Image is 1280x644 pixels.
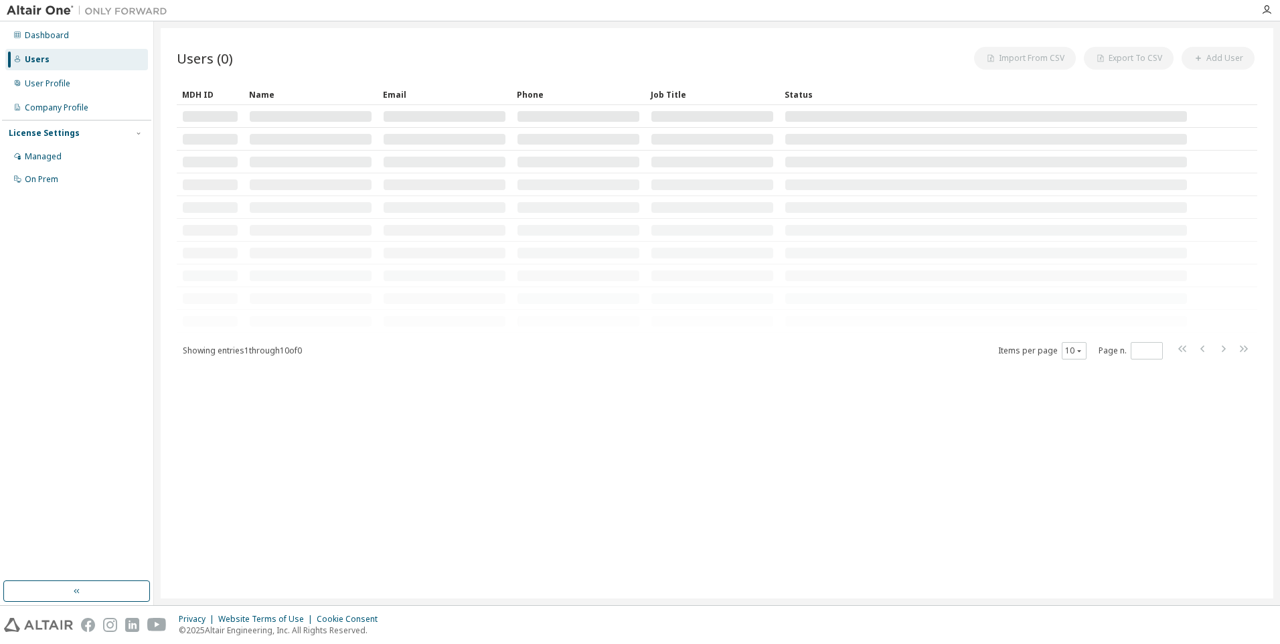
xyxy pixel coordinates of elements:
div: Company Profile [25,102,88,113]
span: Users (0) [177,49,233,68]
span: Showing entries 1 through 10 of 0 [183,345,302,356]
button: 10 [1065,345,1083,356]
img: youtube.svg [147,618,167,632]
div: Cookie Consent [317,614,386,625]
div: Status [785,84,1188,105]
div: Dashboard [25,30,69,41]
button: Import From CSV [974,47,1076,70]
div: License Settings [9,128,80,139]
div: Phone [517,84,640,105]
div: Name [249,84,372,105]
img: facebook.svg [81,618,95,632]
button: Export To CSV [1084,47,1174,70]
img: linkedin.svg [125,618,139,632]
div: Managed [25,151,62,162]
img: instagram.svg [103,618,117,632]
div: Privacy [179,614,218,625]
div: User Profile [25,78,70,89]
div: Job Title [651,84,774,105]
div: MDH ID [182,84,238,105]
div: Email [383,84,506,105]
img: Altair One [7,4,174,17]
span: Page n. [1099,342,1163,359]
div: On Prem [25,174,58,185]
button: Add User [1182,47,1255,70]
p: © 2025 Altair Engineering, Inc. All Rights Reserved. [179,625,386,636]
div: Website Terms of Use [218,614,317,625]
span: Items per page [998,342,1087,359]
div: Users [25,54,50,65]
img: altair_logo.svg [4,618,73,632]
